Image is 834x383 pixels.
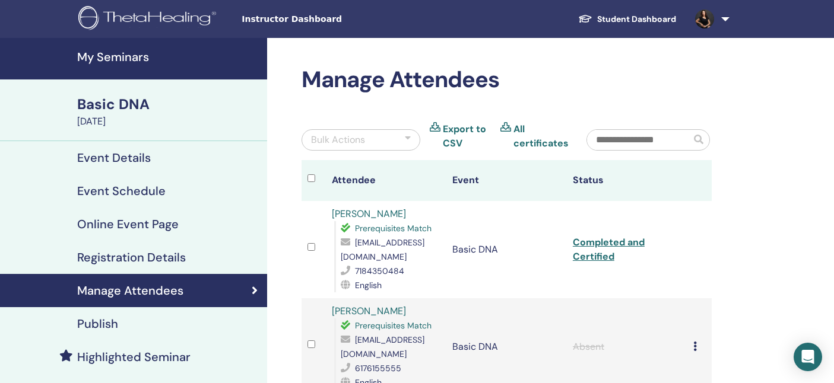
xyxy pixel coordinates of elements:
h4: Publish [77,317,118,331]
h4: Online Event Page [77,217,179,231]
th: Attendee [326,160,446,201]
span: English [355,280,382,291]
span: Prerequisites Match [355,320,432,331]
h2: Manage Attendees [302,66,712,94]
div: [DATE] [77,114,260,129]
a: All certificates [513,122,569,151]
span: Prerequisites Match [355,223,432,234]
h4: My Seminars [77,50,260,64]
div: Basic DNA [77,94,260,114]
h4: Highlighted Seminar [77,350,191,364]
span: [EMAIL_ADDRESS][DOMAIN_NAME] [341,237,424,262]
a: [PERSON_NAME] [332,305,406,317]
div: Open Intercom Messenger [794,343,822,371]
span: [EMAIL_ADDRESS][DOMAIN_NAME] [341,334,424,359]
h4: Event Schedule [77,184,166,198]
a: Export to CSV [443,122,491,151]
h4: Registration Details [77,250,186,264]
h4: Event Details [77,151,151,165]
a: Student Dashboard [569,8,686,30]
div: Bulk Actions [311,133,365,147]
span: 6176155555 [355,363,401,374]
img: graduation-cap-white.svg [578,14,592,24]
a: Basic DNA[DATE] [70,94,267,129]
img: default.jpg [695,9,714,28]
img: logo.png [78,6,220,33]
a: [PERSON_NAME] [332,208,406,220]
h4: Manage Attendees [77,283,183,298]
span: 7184350484 [355,266,404,276]
td: Basic DNA [446,201,567,298]
th: Status [567,160,687,201]
span: Instructor Dashboard [242,13,420,25]
th: Event [446,160,567,201]
a: Completed and Certified [573,236,645,263]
